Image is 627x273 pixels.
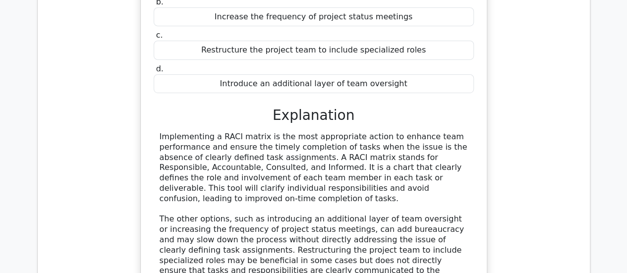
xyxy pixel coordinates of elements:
[154,41,474,60] div: Restructure the project team to include specialized roles
[160,107,468,124] h3: Explanation
[154,7,474,27] div: Increase the frequency of project status meetings
[154,74,474,94] div: Introduce an additional layer of team oversight
[156,64,164,73] span: d.
[156,30,163,40] span: c.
